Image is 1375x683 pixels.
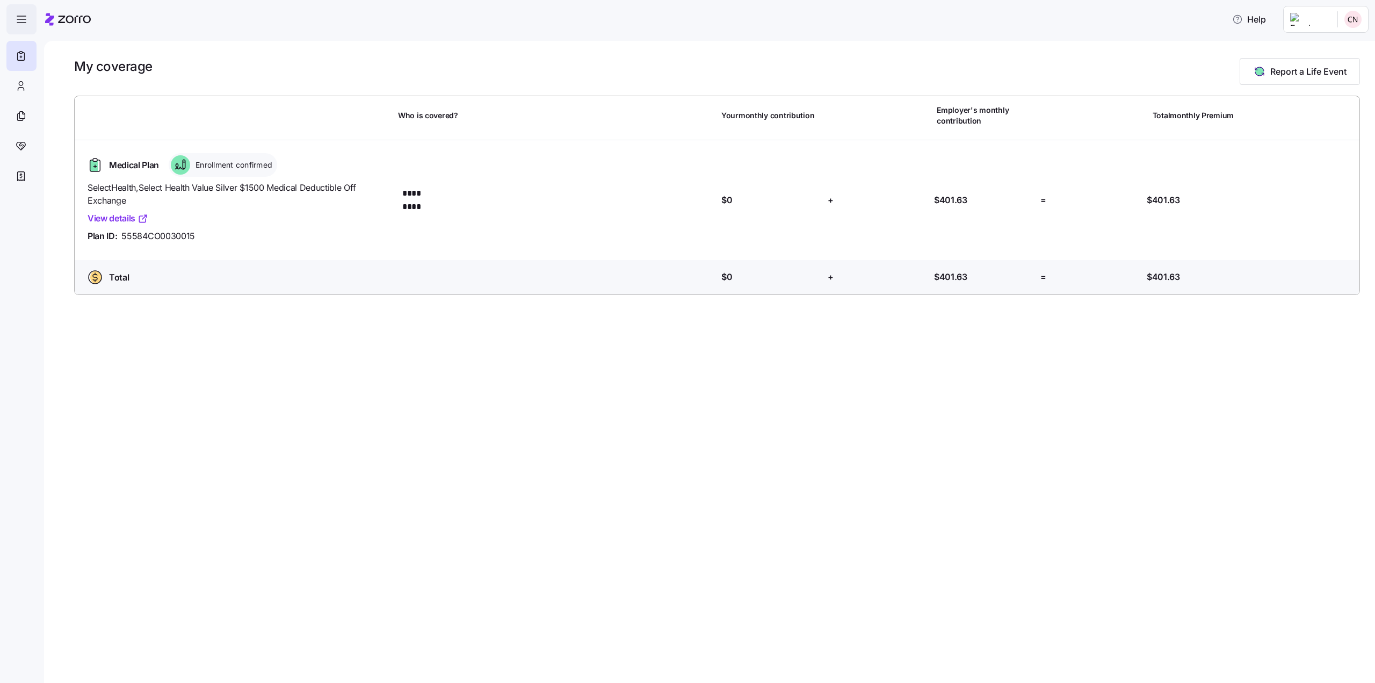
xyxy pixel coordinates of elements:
a: View details [88,212,148,225]
span: + [828,270,834,284]
span: Report a Life Event [1270,65,1347,78]
span: Help [1232,13,1266,26]
span: $0 [721,270,732,284]
span: Plan ID: [88,229,117,243]
img: Employer logo [1290,13,1329,26]
span: Employer's monthly contribution [937,105,1036,127]
span: Your monthly contribution [721,110,814,121]
span: Total monthly Premium [1153,110,1234,121]
button: Report a Life Event [1240,58,1360,85]
span: SelectHealth , Select Health Value Silver $1500 Medical Deductible Off Exchange [88,181,389,208]
span: = [1040,193,1046,207]
span: $401.63 [1147,270,1180,284]
span: Total [109,271,129,284]
span: Enrollment confirmed [192,160,272,170]
span: 55584CO0030015 [121,229,195,243]
span: $401.63 [1147,193,1180,207]
img: 9798aebf3dd2c83447ec9ff60e76cbd9 [1344,11,1362,28]
span: Medical Plan [109,159,159,172]
span: $401.63 [934,193,967,207]
span: Who is covered? [398,110,458,121]
span: + [828,193,834,207]
h1: My coverage [74,58,153,75]
span: = [1040,270,1046,284]
span: $401.63 [934,270,967,284]
span: $0 [721,193,732,207]
button: Help [1224,9,1275,30]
